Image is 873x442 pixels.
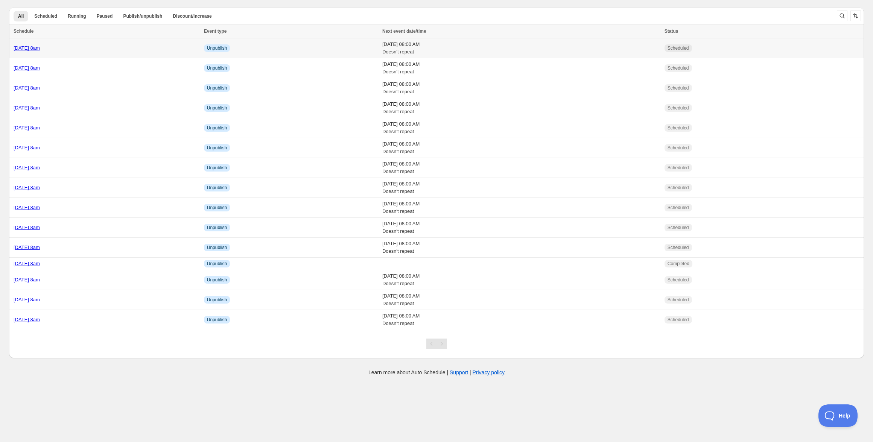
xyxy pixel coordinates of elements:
a: [DATE] 8am [14,277,40,283]
a: [DATE] 8am [14,125,40,131]
a: [DATE] 8am [14,85,40,91]
td: [DATE] 08:00 AM Doesn't repeat [380,310,662,330]
td: [DATE] 08:00 AM Doesn't repeat [380,158,662,178]
span: Paused [97,13,113,19]
span: Unpublish [207,65,227,71]
button: Search and filter results [837,11,847,21]
span: Next event date/time [382,29,426,34]
span: Unpublish [207,261,227,267]
span: Completed [668,261,689,267]
span: Scheduled [668,277,689,283]
span: Scheduled [668,205,689,211]
span: Scheduled [34,13,57,19]
span: Scheduled [668,125,689,131]
td: [DATE] 08:00 AM Doesn't repeat [380,118,662,138]
nav: Pagination [426,339,447,349]
a: [DATE] 8am [14,261,40,266]
td: [DATE] 08:00 AM Doesn't repeat [380,58,662,78]
td: [DATE] 08:00 AM Doesn't repeat [380,218,662,238]
span: Discount/increase [173,13,211,19]
a: [DATE] 8am [14,145,40,150]
td: [DATE] 08:00 AM Doesn't repeat [380,270,662,290]
span: Unpublish [207,185,227,191]
span: Scheduled [668,165,689,171]
span: Unpublish [207,317,227,323]
span: Unpublish [207,125,227,131]
span: Scheduled [668,185,689,191]
a: [DATE] 8am [14,105,40,111]
span: Publish/unpublish [123,13,162,19]
a: [DATE] 8am [14,317,40,322]
span: Scheduled [668,317,689,323]
span: Scheduled [668,245,689,251]
span: Unpublish [207,245,227,251]
span: Unpublish [207,277,227,283]
td: [DATE] 08:00 AM Doesn't repeat [380,38,662,58]
td: [DATE] 08:00 AM Doesn't repeat [380,290,662,310]
span: Event type [204,29,227,34]
span: Unpublish [207,225,227,231]
td: [DATE] 08:00 AM Doesn't repeat [380,98,662,118]
span: Unpublish [207,105,227,111]
span: Scheduled [668,85,689,91]
span: Status [665,29,678,34]
td: [DATE] 08:00 AM Doesn't repeat [380,238,662,258]
a: [DATE] 8am [14,245,40,250]
span: Scheduled [668,297,689,303]
span: Unpublish [207,85,227,91]
span: Scheduled [668,225,689,231]
a: [DATE] 8am [14,205,40,210]
span: Unpublish [207,165,227,171]
a: [DATE] 8am [14,45,40,51]
a: [DATE] 8am [14,185,40,190]
a: [DATE] 8am [14,297,40,302]
button: Sort the results [850,11,861,21]
span: Running [68,13,86,19]
a: Privacy policy [473,369,505,375]
td: [DATE] 08:00 AM Doesn't repeat [380,178,662,198]
td: [DATE] 08:00 AM Doesn't repeat [380,138,662,158]
a: [DATE] 8am [14,65,40,71]
span: Unpublish [207,145,227,151]
span: Unpublish [207,205,227,211]
a: [DATE] 8am [14,165,40,170]
p: Learn more about Auto Schedule | | [368,369,505,376]
span: Scheduled [668,45,689,51]
span: Schedule [14,29,33,34]
span: Scheduled [668,145,689,151]
a: Support [450,369,468,375]
span: Unpublish [207,45,227,51]
td: [DATE] 08:00 AM Doesn't repeat [380,198,662,218]
span: Scheduled [668,105,689,111]
iframe: Toggle Customer Support [818,404,858,427]
span: All [18,13,24,19]
span: Scheduled [668,65,689,71]
td: [DATE] 08:00 AM Doesn't repeat [380,78,662,98]
span: Unpublish [207,297,227,303]
a: [DATE] 8am [14,225,40,230]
